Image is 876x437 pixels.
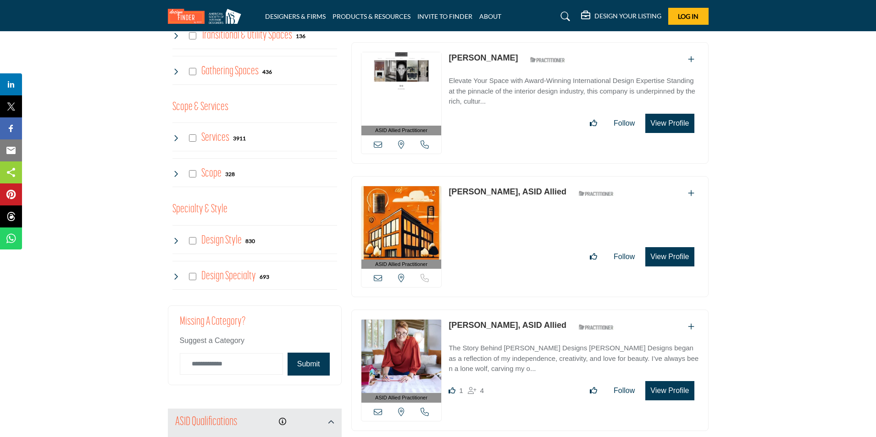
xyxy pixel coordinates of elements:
[361,320,442,393] img: Saskia Snyder, ASID Allied
[201,232,242,249] h4: Design Style: Styles that range from contemporary to Victorian to meet any aesthetic vision.
[375,127,427,134] span: ASID Allied Practitioner
[201,63,259,79] h4: Gathering Spaces: Gathering Spaces
[449,321,566,330] a: [PERSON_NAME], ASID Allied
[201,268,256,284] h4: Design Specialty: Sustainable, accessible, health-promoting, neurodiverse-friendly, age-in-place,...
[668,8,709,25] button: Log In
[361,186,442,260] img: Bonnie Frankl, ASID Allied
[168,9,246,24] img: Site Logo
[449,343,699,374] p: The Story Behind [PERSON_NAME] Designs [PERSON_NAME] Designs began as a reflection of my independ...
[189,68,196,75] input: Select Gathering Spaces checkbox
[233,135,246,142] b: 3911
[479,12,501,20] a: ABOUT
[172,99,228,116] button: Scope & Services
[449,53,518,62] a: [PERSON_NAME]
[608,382,641,400] button: Follow
[361,52,442,135] a: ASID Allied Practitioner
[468,385,484,396] div: Followers
[361,320,442,403] a: ASID Allied Practitioner
[175,414,237,431] h2: ASID Qualifications
[279,416,286,427] div: Click to view information
[417,12,472,20] a: INVITE TO FINDER
[262,69,272,75] b: 436
[581,11,661,22] div: DESIGN YOUR LISTING
[645,114,694,133] button: View Profile
[552,9,576,24] a: Search
[449,52,518,64] p: Claudia Morales
[201,166,222,182] h4: Scope: New build or renovation
[189,273,196,280] input: Select Design Specialty checkbox
[449,76,699,107] p: Elevate Your Space with Award-Winning International Design Expertise Standing at the pinnacle of ...
[225,170,235,178] div: 328 Results For Scope
[584,114,603,133] button: Like listing
[449,337,699,374] a: The Story Behind [PERSON_NAME] Designs [PERSON_NAME] Designs began as a reflection of my independ...
[225,171,235,177] b: 328
[449,186,566,198] p: Bonnie Frankl, ASID Allied
[449,319,566,332] p: Saskia Snyder, ASID Allied
[189,134,196,142] input: Select Services checkbox
[608,114,641,133] button: Follow
[594,12,661,20] h5: DESIGN YOUR LISTING
[584,382,603,400] button: Like listing
[645,247,694,266] button: View Profile
[608,248,641,266] button: Follow
[262,67,272,76] div: 436 Results For Gathering Spaces
[260,274,269,280] b: 693
[375,394,427,402] span: ASID Allied Practitioner
[189,170,196,177] input: Select Scope checkbox
[678,12,699,20] span: Log In
[201,130,229,146] h4: Services: Interior and exterior spaces including lighting, layouts, furnishings, accessories, art...
[645,381,694,400] button: View Profile
[459,387,463,394] span: 1
[296,32,305,40] div: 136 Results For Transitional & Utility Spaces
[296,33,305,39] b: 136
[172,201,227,218] button: Specialty & Style
[333,12,410,20] a: PRODUCTS & RESOURCES
[260,272,269,281] div: 693 Results For Design Specialty
[575,188,616,199] img: ASID Qualified Practitioners Badge Icon
[180,353,283,375] input: Category Name
[189,32,196,39] input: Select Transitional & Utility Spaces checkbox
[688,55,694,63] a: Add To List
[361,52,442,126] img: Claudia Morales
[575,321,616,333] img: ASID Qualified Practitioners Badge Icon
[375,260,427,268] span: ASID Allied Practitioner
[688,189,694,197] a: Add To List
[265,12,326,20] a: DESIGNERS & FIRMS
[245,238,255,244] b: 830
[449,387,455,394] i: Like
[527,54,568,66] img: ASID Qualified Practitioners Badge Icon
[180,315,330,335] h2: Missing a Category?
[189,237,196,244] input: Select Design Style checkbox
[688,323,694,331] a: Add To List
[361,186,442,269] a: ASID Allied Practitioner
[449,187,566,196] a: [PERSON_NAME], ASID Allied
[233,134,246,142] div: 3911 Results For Services
[201,28,292,44] h4: Transitional & Utility Spaces: Transitional & Utility Spaces
[288,353,330,376] button: Submit
[449,70,699,107] a: Elevate Your Space with Award-Winning International Design Expertise Standing at the pinnacle of ...
[279,418,286,426] a: Information about
[584,248,603,266] button: Like listing
[180,337,244,344] span: Suggest a Category
[480,387,484,394] span: 4
[245,237,255,245] div: 830 Results For Design Style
